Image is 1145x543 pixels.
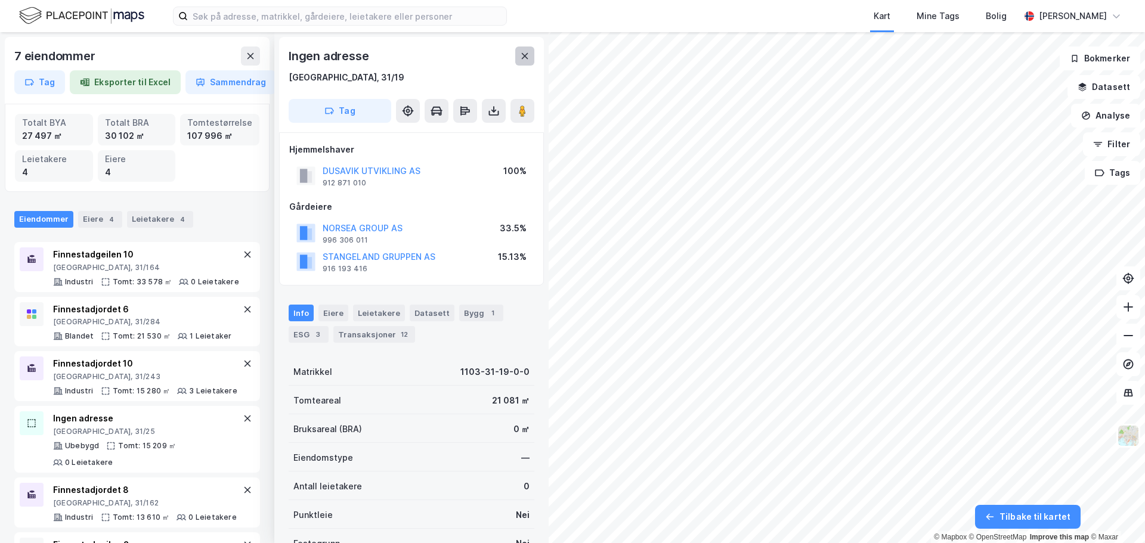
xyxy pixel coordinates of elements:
[78,211,122,228] div: Eiere
[492,393,530,408] div: 21 081 ㎡
[289,99,391,123] button: Tag
[188,7,506,25] input: Søk på adresse, matrikkel, gårdeiere, leietakere eller personer
[19,5,144,26] img: logo.f888ab2527a4732fd821a326f86c7f29.svg
[312,328,324,340] div: 3
[65,386,94,396] div: Industri
[1067,75,1140,99] button: Datasett
[503,164,527,178] div: 100%
[188,513,236,522] div: 0 Leietakere
[105,166,169,179] div: 4
[917,9,960,23] div: Mine Tags
[53,317,231,327] div: [GEOGRAPHIC_DATA], 31/284
[187,129,252,142] div: 107 996 ㎡
[65,513,94,522] div: Industri
[14,211,73,228] div: Eiendommer
[113,513,170,522] div: Tomt: 13 610 ㎡
[1060,46,1140,70] button: Bokmerker
[293,365,332,379] div: Matrikkel
[934,533,967,541] a: Mapbox
[113,386,171,396] div: Tomt: 15 280 ㎡
[22,166,86,179] div: 4
[323,235,368,245] div: 996 306 011
[53,483,237,497] div: Finnestadjordet 8
[289,305,314,321] div: Info
[289,326,329,343] div: ESG
[513,422,530,436] div: 0 ㎡
[293,508,333,522] div: Punktleie
[65,331,94,341] div: Blandet
[106,213,117,225] div: 4
[22,129,86,142] div: 27 497 ㎡
[975,505,1081,529] button: Tilbake til kartet
[65,441,99,451] div: Ubebygd
[65,458,113,467] div: 0 Leietakere
[70,70,181,94] button: Eksporter til Excel
[187,116,252,129] div: Tomtestørrelse
[105,129,169,142] div: 30 102 ㎡
[293,422,362,436] div: Bruksareal (BRA)
[521,451,530,465] div: —
[1117,424,1140,447] img: Z
[191,277,239,287] div: 0 Leietakere
[323,264,367,274] div: 916 193 416
[500,221,527,235] div: 33.5%
[1085,486,1145,543] iframe: Chat Widget
[1071,104,1140,128] button: Analyse
[516,508,530,522] div: Nei
[353,305,405,321] div: Leietakere
[65,277,94,287] div: Industri
[14,46,98,66] div: 7 eiendommer
[986,9,1007,23] div: Bolig
[22,116,86,129] div: Totalt BYA
[53,411,240,426] div: Ingen adresse
[289,46,371,66] div: Ingen adresse
[53,247,239,262] div: Finnestadgeilen 10
[289,70,404,85] div: [GEOGRAPHIC_DATA], 31/19
[53,498,237,508] div: [GEOGRAPHIC_DATA], 31/162
[969,533,1027,541] a: OpenStreetMap
[1039,9,1107,23] div: [PERSON_NAME]
[189,386,237,396] div: 3 Leietakere
[318,305,348,321] div: Eiere
[177,213,188,225] div: 4
[190,331,231,341] div: 1 Leietaker
[185,70,276,94] button: Sammendrag
[1085,161,1140,185] button: Tags
[398,328,410,340] div: 12
[14,70,65,94] button: Tag
[105,153,169,166] div: Eiere
[53,263,239,272] div: [GEOGRAPHIC_DATA], 31/164
[1085,486,1145,543] div: Kontrollprogram for chat
[524,479,530,494] div: 0
[487,307,499,319] div: 1
[333,326,415,343] div: Transaksjoner
[459,305,503,321] div: Bygg
[460,365,530,379] div: 1103-31-19-0-0
[289,142,534,157] div: Hjemmelshaver
[293,479,362,494] div: Antall leietakere
[874,9,890,23] div: Kart
[105,116,169,129] div: Totalt BRA
[293,393,341,408] div: Tomteareal
[118,441,176,451] div: Tomt: 15 209 ㎡
[113,331,171,341] div: Tomt: 21 530 ㎡
[113,277,172,287] div: Tomt: 33 578 ㎡
[22,153,86,166] div: Leietakere
[1030,533,1089,541] a: Improve this map
[53,356,237,371] div: Finnestadjordet 10
[293,451,353,465] div: Eiendomstype
[410,305,454,321] div: Datasett
[127,211,193,228] div: Leietakere
[53,302,231,317] div: Finnestadjordet 6
[323,178,366,188] div: 912 871 010
[1083,132,1140,156] button: Filter
[53,372,237,381] div: [GEOGRAPHIC_DATA], 31/243
[498,250,527,264] div: 15.13%
[53,427,240,436] div: [GEOGRAPHIC_DATA], 31/25
[289,200,534,214] div: Gårdeiere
